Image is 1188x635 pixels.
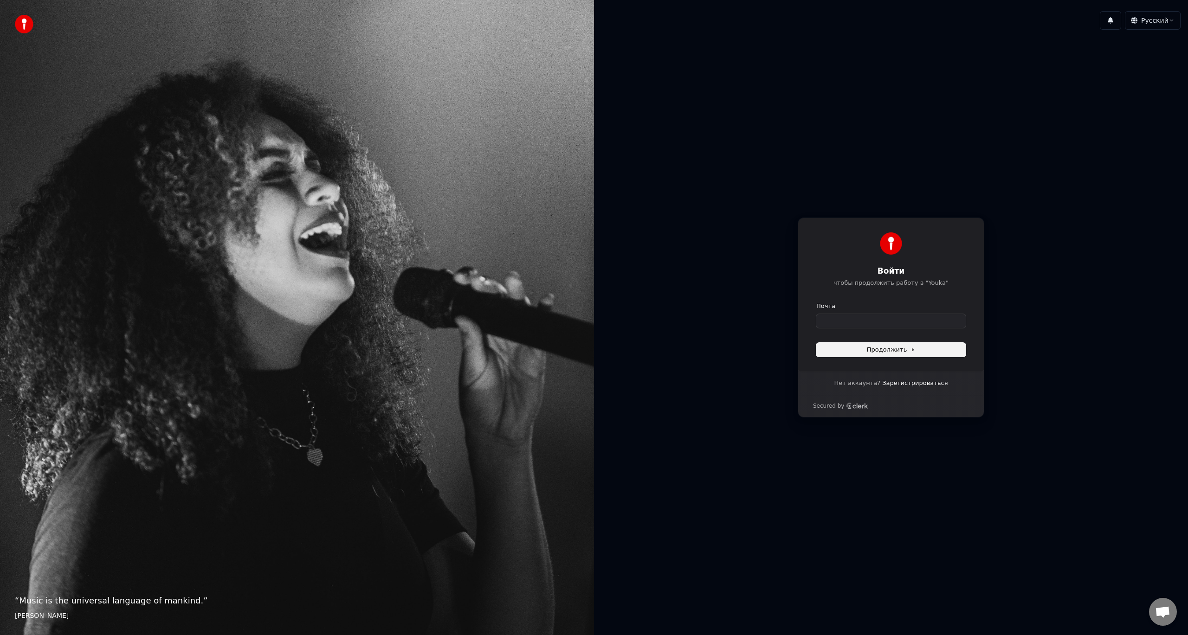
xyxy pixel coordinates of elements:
h1: Войти [816,266,966,277]
p: чтобы продолжить работу в "Youka" [816,279,966,287]
label: Почта [816,302,835,310]
img: Youka [880,232,902,255]
button: Продолжить [816,343,966,357]
a: Зарегистрироваться [882,379,948,387]
p: “ Music is the universal language of mankind. ” [15,594,579,607]
div: Открытый чат [1149,598,1177,626]
span: Продолжить [867,346,916,354]
span: Нет аккаунта? [834,379,880,387]
p: Secured by [813,403,844,410]
img: youka [15,15,33,33]
footer: [PERSON_NAME] [15,611,579,620]
a: Clerk logo [846,403,868,409]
